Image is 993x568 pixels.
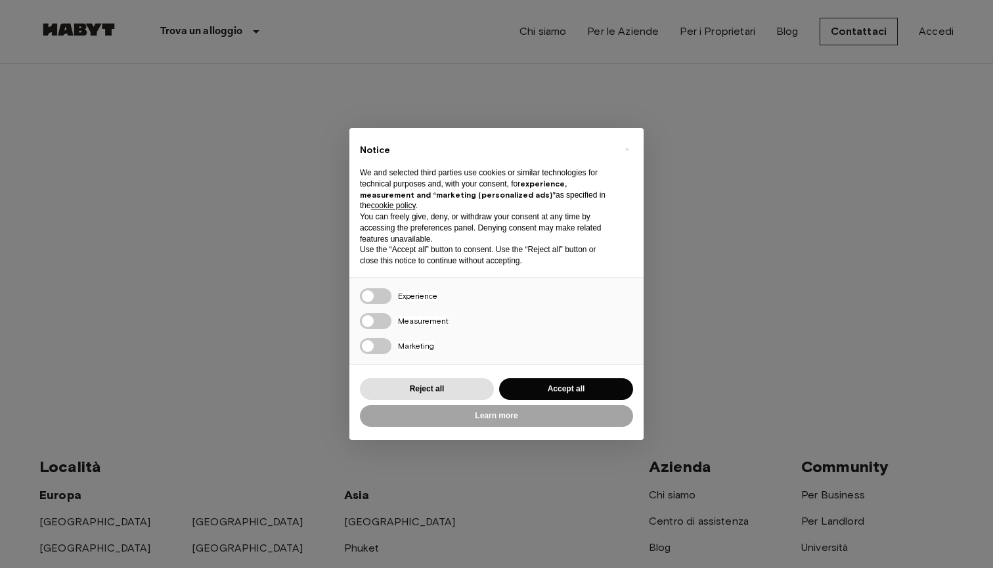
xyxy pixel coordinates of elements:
[360,179,567,200] strong: experience, measurement and “marketing (personalized ads)”
[616,139,637,160] button: Close this notice
[360,167,612,211] p: We and selected third parties use cookies or similar technologies for technical purposes and, wit...
[360,144,612,157] h2: Notice
[360,405,633,427] button: Learn more
[398,316,449,326] span: Measurement
[371,201,416,210] a: cookie policy
[398,291,437,301] span: Experience
[360,378,494,400] button: Reject all
[625,141,629,157] span: ×
[398,341,434,351] span: Marketing
[360,244,612,267] p: Use the “Accept all” button to consent. Use the “Reject all” button or close this notice to conti...
[499,378,633,400] button: Accept all
[360,211,612,244] p: You can freely give, deny, or withdraw your consent at any time by accessing the preferences pane...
